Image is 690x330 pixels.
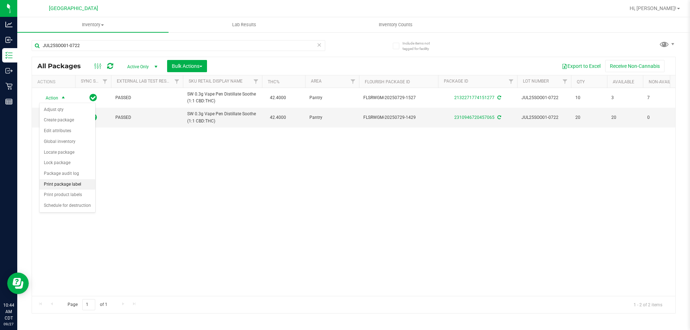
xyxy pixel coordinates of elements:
p: 09/27 [3,321,14,327]
span: JUL25SOO01-0722 [521,94,567,101]
span: PASSED [115,94,179,101]
li: Edit attributes [40,126,95,136]
span: SW 0.3g Vape Pen Distillate Soothe (1:1 CBD:THC) [187,91,258,104]
span: 3 [611,94,639,101]
span: Hi, [PERSON_NAME]! [630,5,676,11]
span: PASSED [115,114,179,121]
span: In Sync [89,93,97,103]
a: Lot Number [523,79,549,84]
a: 2132271774151277 [454,95,494,100]
span: Inventory [17,22,169,28]
span: Action [39,93,59,103]
span: 10 [575,94,603,101]
li: Create package [40,115,95,126]
span: Pantry [309,114,355,121]
a: Filter [250,75,262,88]
li: Schedule for destruction [40,200,95,211]
a: Qty [577,79,585,84]
inline-svg: Inbound [5,36,13,43]
span: JUL25SOO01-0722 [521,114,567,121]
a: Flourish Package ID [365,79,410,84]
inline-svg: Outbound [5,67,13,74]
span: All Packages [37,62,88,70]
inline-svg: Reports [5,98,13,105]
span: SW 0.3g Vape Pen Distillate Soothe (1:1 CBD:THC) [187,111,258,124]
inline-svg: Inventory [5,52,13,59]
li: Adjust qty [40,104,95,115]
a: Available [613,79,634,84]
input: Search Package ID, Item Name, SKU, Lot or Part Number... [32,40,325,51]
span: Sync from Compliance System [496,95,501,100]
inline-svg: Analytics [5,21,13,28]
a: Filter [99,75,111,88]
a: Non-Available [649,79,681,84]
input: 1 [82,299,95,310]
a: Filter [171,75,183,88]
a: Package ID [444,79,468,84]
a: Sync Status [81,79,109,84]
span: Pantry [309,94,355,101]
li: Package audit log [40,168,95,179]
button: Export to Excel [557,60,605,72]
span: 42.4000 [266,112,290,123]
a: Lab Results [169,17,320,32]
li: Lock package [40,158,95,168]
a: Inventory [17,17,169,32]
li: Global inventory [40,136,95,147]
button: Bulk Actions [167,60,207,72]
span: FLSRWGM-20250729-1429 [363,114,434,121]
span: Inventory Counts [369,22,422,28]
span: 7 [647,94,675,101]
a: 2310946720457065 [454,115,494,120]
button: Receive Non-Cannabis [605,60,664,72]
li: Print package label [40,179,95,190]
a: Filter [505,75,517,88]
a: Area [311,79,322,84]
span: Include items not tagged for facility [402,41,438,51]
a: Inventory Counts [320,17,471,32]
a: Sku Retail Display Name [189,79,243,84]
a: Filter [559,75,571,88]
inline-svg: Retail [5,83,13,90]
span: 20 [611,114,639,121]
span: 20 [575,114,603,121]
span: [GEOGRAPHIC_DATA] [49,5,98,11]
li: Print product labels [40,190,95,200]
span: select [59,93,68,103]
span: 42.4000 [266,93,290,103]
span: 1 - 2 of 2 items [628,299,668,310]
span: FLSRWGM-20250729-1527 [363,94,434,101]
div: Actions [37,79,72,84]
span: Bulk Actions [172,63,202,69]
span: Page of 1 [61,299,113,310]
a: Filter [347,75,359,88]
span: Lab Results [222,22,266,28]
a: External Lab Test Result [117,79,173,84]
li: Locate package [40,147,95,158]
span: Clear [317,40,322,50]
span: 0 [647,114,675,121]
p: 10:44 AM CDT [3,302,14,321]
span: Sync from Compliance System [496,115,501,120]
iframe: Resource center [7,273,29,294]
a: THC% [268,79,280,84]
